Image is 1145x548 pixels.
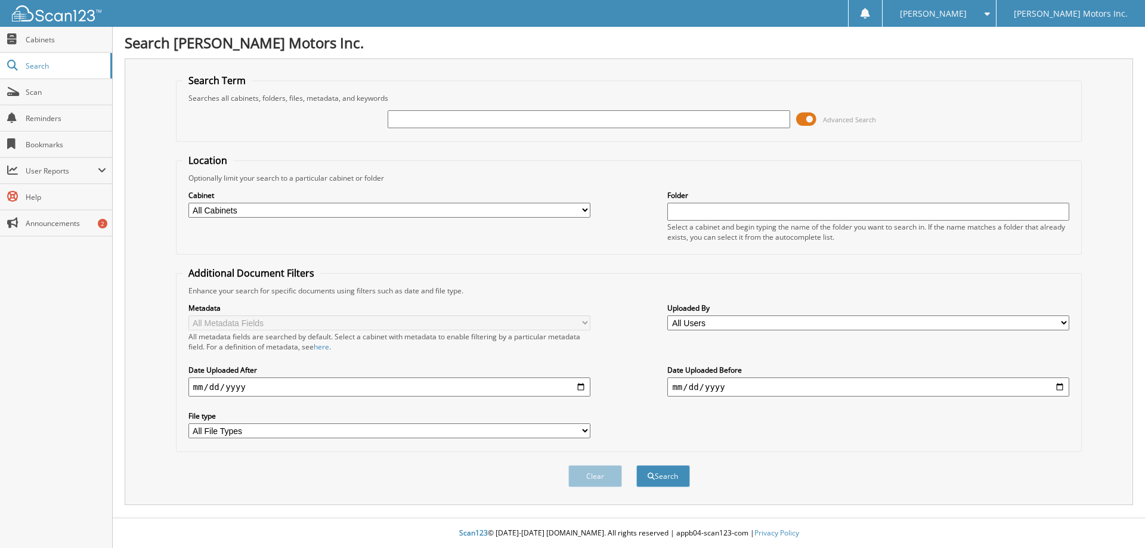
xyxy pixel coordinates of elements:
h1: Search [PERSON_NAME] Motors Inc. [125,33,1133,52]
label: Cabinet [188,190,590,200]
div: Searches all cabinets, folders, files, metadata, and keywords [182,93,1076,103]
label: Metadata [188,303,590,313]
span: Reminders [26,113,106,123]
div: Enhance your search for specific documents using filters such as date and file type. [182,286,1076,296]
span: Help [26,192,106,202]
div: 2 [98,219,107,228]
span: Scan [26,87,106,97]
div: © [DATE]-[DATE] [DOMAIN_NAME]. All rights reserved | appb04-scan123-com | [113,519,1145,548]
button: Clear [568,465,622,487]
span: Advanced Search [823,115,876,124]
div: Select a cabinet and begin typing the name of the folder you want to search in. If the name match... [667,222,1069,242]
img: scan123-logo-white.svg [12,5,101,21]
div: All metadata fields are searched by default. Select a cabinet with metadata to enable filtering b... [188,332,590,352]
input: end [667,377,1069,397]
label: File type [188,411,590,421]
label: Uploaded By [667,303,1069,313]
span: Cabinets [26,35,106,45]
button: Search [636,465,690,487]
label: Folder [667,190,1069,200]
span: Bookmarks [26,140,106,150]
a: here [314,342,329,352]
legend: Search Term [182,74,252,87]
span: [PERSON_NAME] Motors Inc. [1014,10,1128,17]
span: User Reports [26,166,98,176]
span: [PERSON_NAME] [900,10,967,17]
span: Scan123 [459,528,488,538]
span: Search [26,61,104,71]
div: Optionally limit your search to a particular cabinet or folder [182,173,1076,183]
label: Date Uploaded After [188,365,590,375]
legend: Additional Document Filters [182,267,320,280]
span: Announcements [26,218,106,228]
a: Privacy Policy [754,528,799,538]
label: Date Uploaded Before [667,365,1069,375]
input: start [188,377,590,397]
legend: Location [182,154,233,167]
